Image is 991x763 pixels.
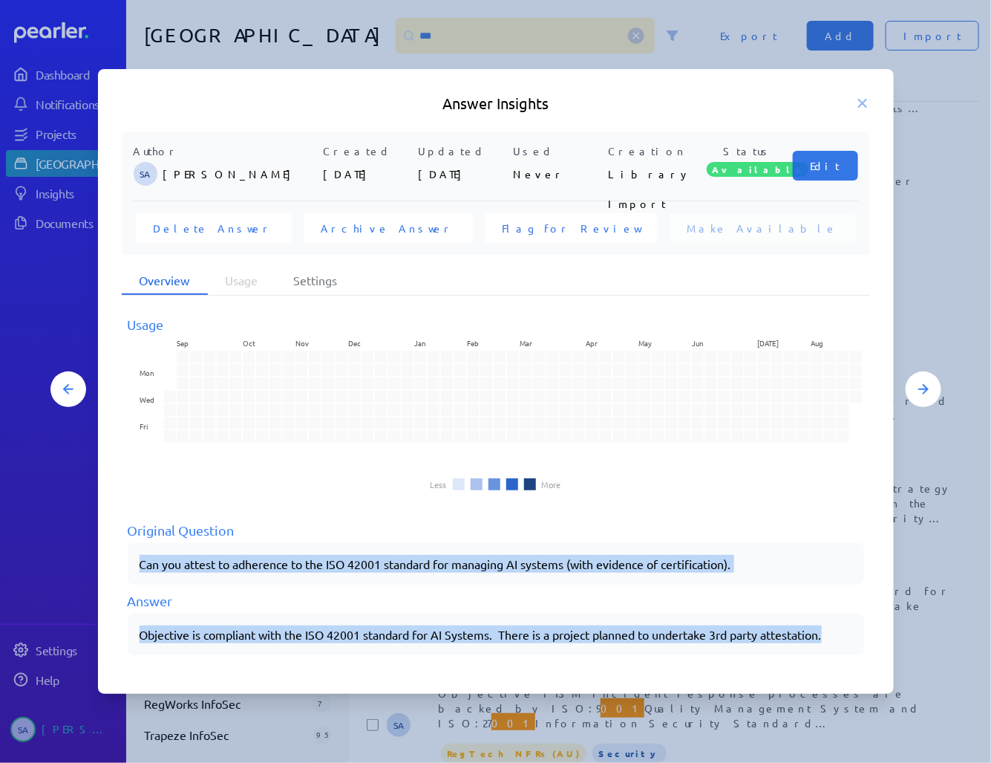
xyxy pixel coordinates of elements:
[415,337,427,348] text: Jan
[243,337,255,348] text: Oct
[609,143,698,159] p: Creation
[128,520,864,540] div: Original Question
[419,159,508,189] p: [DATE]
[503,221,640,236] span: Flag for Review
[324,159,413,189] p: [DATE]
[208,267,276,295] li: Usage
[128,591,864,611] div: Answer
[521,337,534,348] text: Mar
[419,143,508,159] p: Updated
[811,158,840,173] span: Edit
[349,337,362,348] text: Dec
[687,221,838,236] span: Make Available
[304,213,473,243] button: Archive Answer
[609,159,698,189] p: Library Import
[587,337,599,348] text: Apr
[321,221,455,236] span: Archive Answer
[431,480,447,489] li: Less
[693,337,705,348] text: Jun
[140,421,148,432] text: Fri
[704,143,793,159] p: Status
[514,143,603,159] p: Used
[906,371,941,407] button: Next Answer
[128,314,864,334] div: Usage
[542,480,561,489] li: More
[140,367,154,378] text: Mon
[140,626,852,643] p: Objective is compliant with the ISO 42001 standard for AI Systems. There is a project planned to ...
[177,337,189,348] text: Sep
[276,267,356,295] li: Settings
[812,337,825,348] text: Aug
[154,221,274,236] span: Delete Answer
[140,555,852,573] p: Can you attest to adherence to the ISO 42001 standard for managing AI systems (with evidence of c...
[134,162,157,186] span: Steve Ackermann
[514,159,603,189] p: Never
[295,337,309,348] text: Nov
[140,394,154,405] text: Wed
[122,93,870,114] h5: Answer Insights
[793,151,858,181] button: Edit
[707,162,809,177] span: Available
[136,213,292,243] button: Delete Answer
[134,143,318,159] p: Author
[122,267,208,295] li: Overview
[485,213,658,243] button: Flag for Review
[670,213,856,243] button: Make Available
[640,337,653,348] text: May
[163,159,318,189] p: [PERSON_NAME]
[324,143,413,159] p: Created
[759,337,780,348] text: [DATE]
[468,337,480,348] text: Feb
